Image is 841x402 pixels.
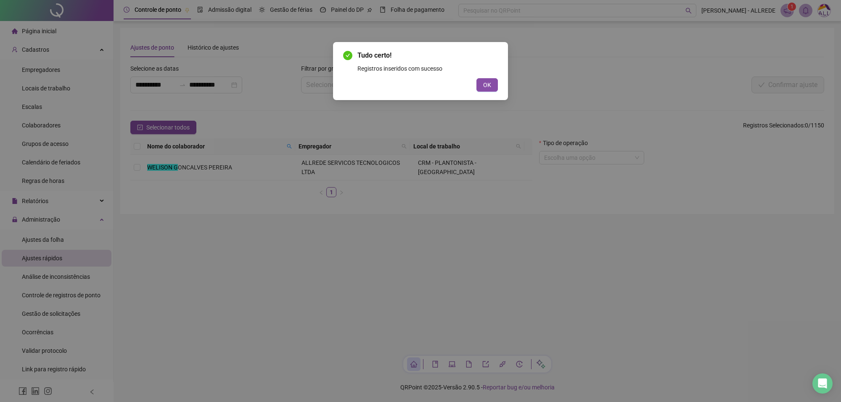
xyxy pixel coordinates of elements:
[357,64,498,73] div: Registros inseridos com sucesso
[483,80,491,90] span: OK
[357,50,498,61] span: Tudo certo!
[812,373,833,394] div: Open Intercom Messenger
[343,51,352,60] span: check-circle
[476,78,498,92] button: OK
